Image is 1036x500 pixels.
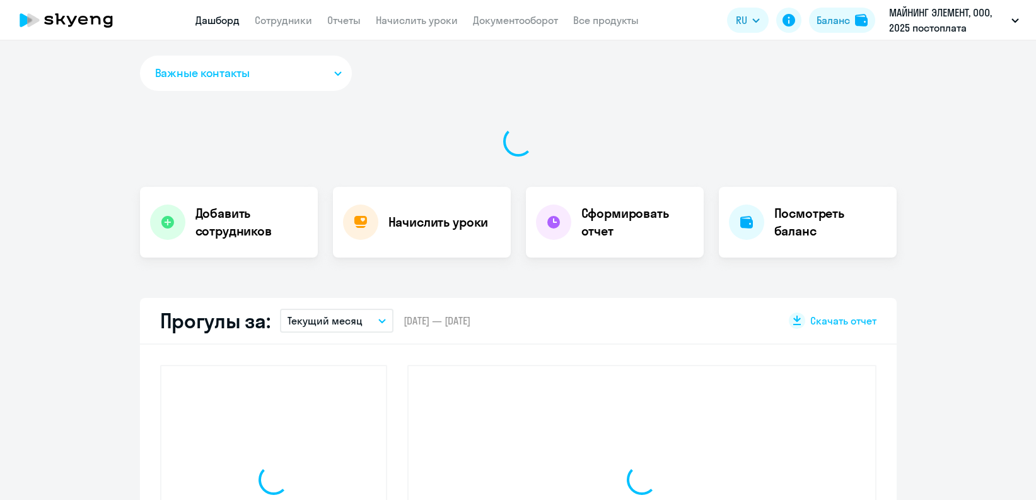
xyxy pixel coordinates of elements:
[573,14,639,27] a: Все продукты
[736,13,747,28] span: RU
[727,8,769,33] button: RU
[327,14,361,27] a: Отчеты
[473,14,558,27] a: Документооборот
[404,314,470,328] span: [DATE] — [DATE]
[810,314,876,328] span: Скачать отчет
[855,14,868,27] img: balance
[889,5,1006,35] p: МАЙНИНГ ЭЛЕМЕНТ, ООО, 2025 постоплата МАЙНИНГ ЭЛЕМЕНТ АО
[160,308,271,333] h2: Прогулы за:
[817,13,850,28] div: Баланс
[581,205,694,240] h4: Сформировать отчет
[774,205,887,240] h4: Посмотреть баланс
[155,65,250,81] span: Важные контакты
[376,14,458,27] a: Начислить уроки
[195,14,240,27] a: Дашборд
[883,5,1025,35] button: МАЙНИНГ ЭЛЕМЕНТ, ООО, 2025 постоплата МАЙНИНГ ЭЛЕМЕНТ АО
[388,213,489,231] h4: Начислить уроки
[140,56,352,91] button: Важные контакты
[809,8,875,33] button: Балансbalance
[288,313,363,328] p: Текущий месяц
[280,309,393,333] button: Текущий месяц
[195,205,308,240] h4: Добавить сотрудников
[255,14,312,27] a: Сотрудники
